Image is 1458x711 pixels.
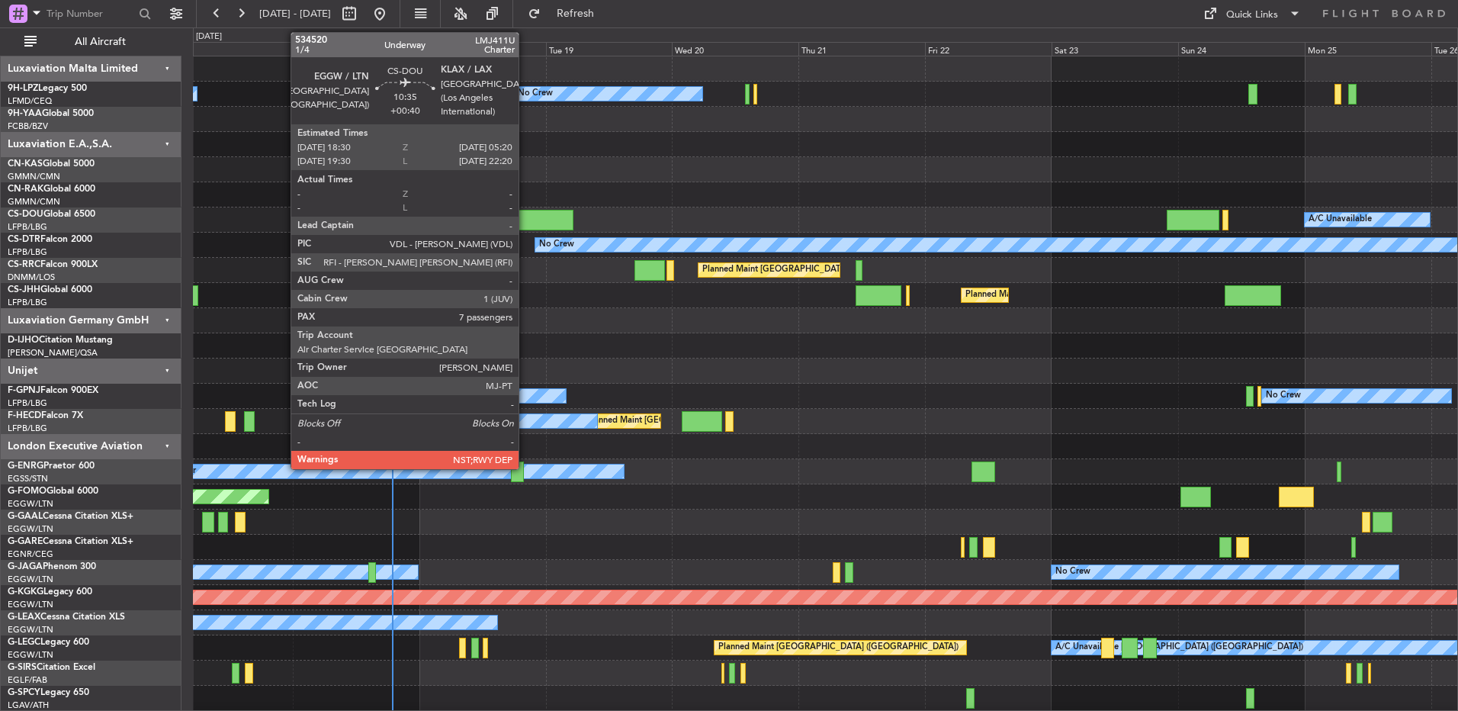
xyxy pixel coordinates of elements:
[470,208,711,231] div: Planned Maint [GEOGRAPHIC_DATA] ([GEOGRAPHIC_DATA])
[8,688,40,697] span: G-SPCY
[8,487,98,496] a: G-FOMOGlobal 6000
[521,2,612,26] button: Refresh
[196,31,222,43] div: [DATE]
[8,260,40,269] span: CS-RRC
[17,30,165,54] button: All Aircraft
[8,587,92,597] a: G-KGKGLegacy 600
[8,109,94,118] a: 9H-YAAGlobal 5000
[8,336,113,345] a: D-IJHOCitation Mustang
[8,95,52,107] a: LFMD/CEQ
[702,259,943,282] div: Planned Maint [GEOGRAPHIC_DATA] ([GEOGRAPHIC_DATA])
[8,613,125,622] a: G-LEAXCessna Citation XLS
[8,386,98,395] a: F-GPNJFalcon 900EX
[965,284,1206,307] div: Planned Maint [GEOGRAPHIC_DATA] ([GEOGRAPHIC_DATA])
[8,185,95,194] a: CN-RAKGlobal 6000
[1052,42,1178,56] div: Sat 23
[8,512,133,521] a: G-GAALCessna Citation XLS+
[259,7,331,21] span: [DATE] - [DATE]
[8,397,47,409] a: LFPB/LBG
[1196,2,1309,26] button: Quick Links
[8,159,95,169] a: CN-KASGlobal 5000
[8,121,48,132] a: FCBB/BZV
[672,42,798,56] div: Wed 20
[8,649,53,661] a: EGGW/LTN
[8,84,87,93] a: 9H-LPZLegacy 500
[8,196,60,208] a: GMMN/CMN
[798,42,925,56] div: Thu 21
[8,423,47,434] a: LFPB/LBG
[8,624,53,635] a: EGGW/LTN
[8,210,95,219] a: CS-DOUGlobal 6500
[47,2,134,25] input: Trip Number
[1055,561,1090,584] div: No Crew
[518,82,553,105] div: No Crew
[419,42,546,56] div: Mon 18
[1266,384,1301,407] div: No Crew
[8,221,47,233] a: LFPB/LBG
[1309,208,1372,231] div: A/C Unavailable
[8,674,47,686] a: EGLF/FAB
[381,384,416,407] div: No Crew
[8,537,133,546] a: G-GARECessna Citation XLS+
[8,562,43,571] span: G-JAGA
[8,512,43,521] span: G-GAAL
[8,272,55,283] a: DNMM/LOS
[8,638,89,647] a: G-LEGCLegacy 600
[1226,8,1278,23] div: Quick Links
[8,347,98,359] a: [PERSON_NAME]/QSA
[8,235,40,244] span: CS-DTR
[293,42,419,56] div: Sun 17
[925,42,1052,56] div: Fri 22
[8,386,40,395] span: F-GPNJ
[8,537,43,546] span: G-GARE
[40,37,161,47] span: All Aircraft
[8,462,95,471] a: G-ENRGPraetor 600
[8,688,89,697] a: G-SPCYLegacy 650
[8,246,47,258] a: LFPB/LBG
[8,210,43,219] span: CS-DOU
[8,185,43,194] span: CN-RAK
[8,109,42,118] span: 9H-YAA
[8,549,53,560] a: EGNR/CEG
[539,233,574,256] div: No Crew
[8,523,53,535] a: EGGW/LTN
[1178,42,1305,56] div: Sun 24
[8,613,40,622] span: G-LEAX
[8,260,98,269] a: CS-RRCFalcon 900LX
[8,171,60,182] a: GMMN/CMN
[8,235,92,244] a: CS-DTRFalcon 2000
[413,410,448,433] div: No Crew
[8,84,38,93] span: 9H-LPZ
[8,462,43,471] span: G-ENRG
[8,285,92,294] a: CS-JHHGlobal 6000
[8,587,43,597] span: G-KGKG
[718,636,959,659] div: Planned Maint [GEOGRAPHIC_DATA] ([GEOGRAPHIC_DATA])
[8,498,53,510] a: EGGW/LTN
[8,574,53,585] a: EGGW/LTN
[8,562,96,571] a: G-JAGAPhenom 300
[1055,636,1303,659] div: A/C Unavailable [GEOGRAPHIC_DATA] ([GEOGRAPHIC_DATA])
[8,663,37,672] span: G-SIRS
[8,411,41,420] span: F-HECD
[8,285,40,294] span: CS-JHH
[8,473,48,484] a: EGSS/STN
[8,336,39,345] span: D-IJHO
[8,663,95,672] a: G-SIRSCitation Excel
[8,638,40,647] span: G-LEGC
[8,297,47,308] a: LFPB/LBG
[8,487,47,496] span: G-FOMO
[8,599,53,610] a: EGGW/LTN
[544,8,608,19] span: Refresh
[1305,42,1431,56] div: Mon 25
[8,159,43,169] span: CN-KAS
[8,411,83,420] a: F-HECDFalcon 7X
[546,42,673,56] div: Tue 19
[166,42,293,56] div: Sat 16
[8,700,49,711] a: LGAV/ATH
